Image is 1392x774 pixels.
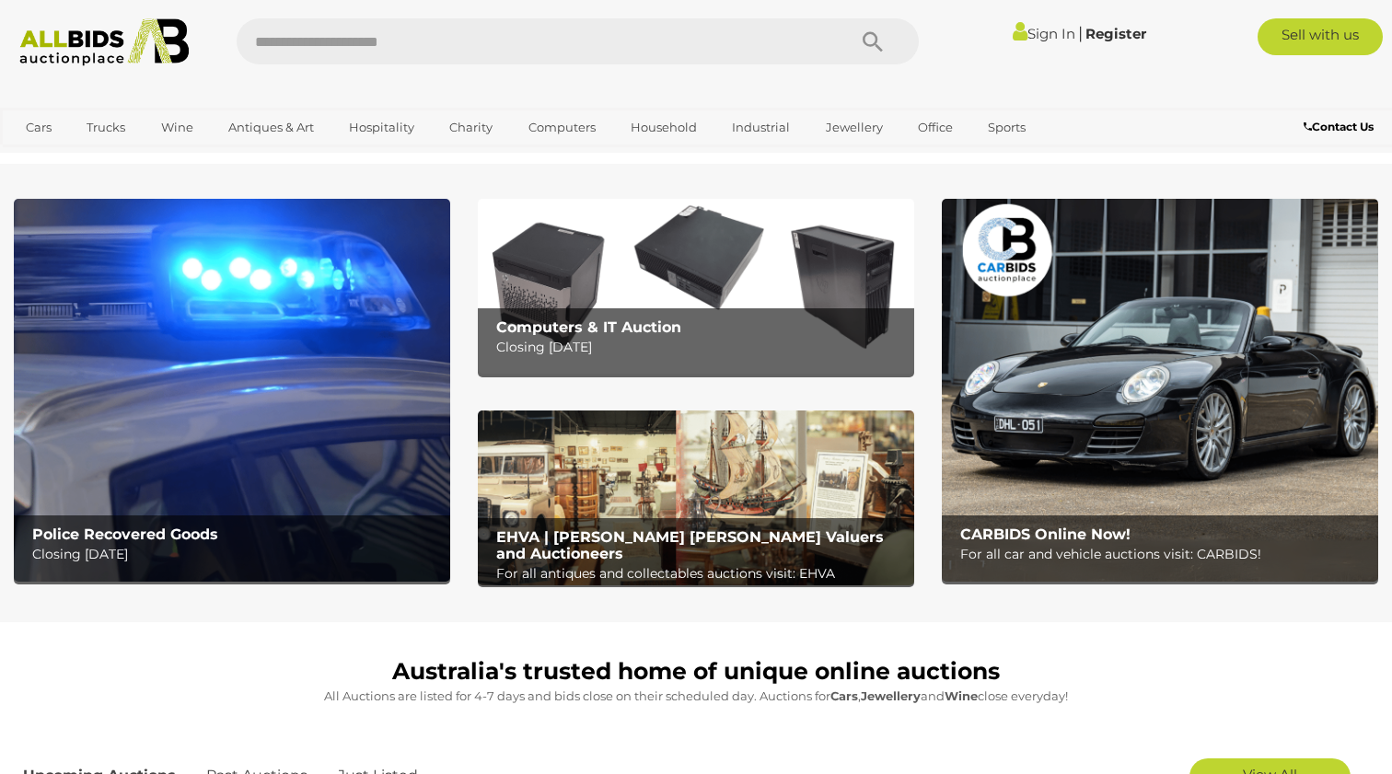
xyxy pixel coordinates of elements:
[496,528,884,562] b: EHVA | [PERSON_NAME] [PERSON_NAME] Valuers and Auctioneers
[1258,18,1383,55] a: Sell with us
[516,112,608,143] a: Computers
[14,199,450,581] a: Police Recovered Goods Police Recovered Goods Closing [DATE]
[216,112,326,143] a: Antiques & Art
[14,199,450,581] img: Police Recovered Goods
[496,318,681,336] b: Computers & IT Auction
[149,112,205,143] a: Wine
[1304,120,1374,133] b: Contact Us
[496,336,905,359] p: Closing [DATE]
[830,688,858,703] strong: Cars
[23,659,1369,685] h1: Australia's trusted home of unique online auctions
[437,112,505,143] a: Charity
[1013,25,1075,42] a: Sign In
[496,562,905,585] p: For all antiques and collectables auctions visit: EHVA
[1304,117,1378,137] a: Contact Us
[861,688,921,703] strong: Jewellery
[75,112,137,143] a: Trucks
[976,112,1038,143] a: Sports
[945,688,978,703] strong: Wine
[478,410,914,585] a: EHVA | Evans Hastings Valuers and Auctioneers EHVA | [PERSON_NAME] [PERSON_NAME] Valuers and Auct...
[23,686,1369,707] p: All Auctions are listed for 4-7 days and bids close on their scheduled day. Auctions for , and cl...
[478,199,914,374] a: Computers & IT Auction Computers & IT Auction Closing [DATE]
[14,143,168,173] a: [GEOGRAPHIC_DATA]
[960,543,1369,566] p: For all car and vehicle auctions visit: CARBIDS!
[942,199,1378,581] img: CARBIDS Online Now!
[814,112,895,143] a: Jewellery
[10,18,198,66] img: Allbids.com.au
[478,199,914,374] img: Computers & IT Auction
[32,526,218,543] b: Police Recovered Goods
[619,112,709,143] a: Household
[942,199,1378,581] a: CARBIDS Online Now! CARBIDS Online Now! For all car and vehicle auctions visit: CARBIDS!
[827,18,919,64] button: Search
[478,410,914,585] img: EHVA | Evans Hastings Valuers and Auctioneers
[32,543,441,566] p: Closing [DATE]
[1085,25,1146,42] a: Register
[337,112,426,143] a: Hospitality
[906,112,965,143] a: Office
[14,112,64,143] a: Cars
[960,526,1131,543] b: CARBIDS Online Now!
[1078,23,1083,43] span: |
[720,112,802,143] a: Industrial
